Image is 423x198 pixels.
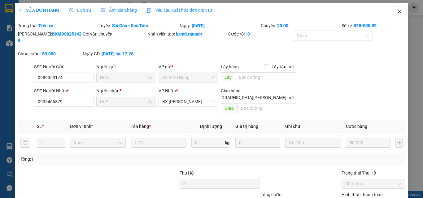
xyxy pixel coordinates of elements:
div: Ngày: [179,22,260,29]
img: icon [147,8,152,13]
input: Dọc đường [237,103,296,113]
div: VP gửi [159,63,218,70]
span: BX Phạm Văn Đồng [162,97,215,106]
span: Giao hàng [221,88,241,93]
span: kg [224,138,230,148]
span: SL [37,124,42,129]
input: 0 [235,138,280,148]
span: Yêu cầu xuất hóa đơn điện tử [147,8,212,13]
span: picture [101,8,105,12]
span: user [148,99,152,104]
span: Khác [74,138,122,147]
span: clock-circle [69,8,73,12]
span: Ảnh kiện hàng [101,8,137,13]
input: 0 [346,138,390,148]
b: [DATE] [192,23,205,28]
span: edit [18,8,22,12]
input: VD: Bàn, Ghế [131,138,186,148]
span: close [397,9,402,14]
div: Chuyến: [260,22,341,29]
span: user [148,75,152,80]
b: Trên xe [38,23,53,28]
div: [PERSON_NAME]: [18,31,81,44]
button: Close [391,3,408,20]
span: Lấy [221,72,235,82]
span: Chưa thu [345,179,401,188]
span: SỬA ĐƠN HÀNG [18,8,59,13]
div: Ngày GD: [83,50,146,57]
span: [GEOGRAPHIC_DATA][PERSON_NAME] nơi [209,94,296,101]
span: Tổng cước [261,192,281,197]
span: Lấy tận nơi [269,63,296,70]
div: Số xe: [341,22,406,29]
div: Gói vận chuyển: [83,31,146,37]
span: Cước hàng [346,124,367,129]
div: Người nhận [96,87,156,94]
b: 50.000 [42,51,56,56]
span: VP Nhận [159,88,176,93]
div: Tuyến: [98,22,179,29]
span: Lịch sử [69,8,91,13]
b: [DATE] lúc 17:26 [102,51,133,56]
input: Dọc đường [235,72,296,82]
button: plus [395,138,403,148]
span: Giá trị hàng [235,124,258,129]
div: Nhân viên tạo: [147,31,227,37]
b: 0 [247,32,250,36]
button: delete [20,138,30,148]
span: Giao [221,103,237,113]
div: SĐT Người Gửi [34,63,94,70]
div: SĐT Người Nhận [34,87,94,94]
span: Lấy hàng [221,64,239,69]
span: Thu Hộ [180,171,194,175]
th: Ghi chú [283,120,343,133]
div: Người gửi [96,63,156,70]
input: Tên người nhận [100,98,147,105]
b: Sài Gòn - Kon Tum [112,23,148,28]
span: Đơn vị tính [70,124,93,129]
label: Hình thức thanh toán [342,192,383,197]
div: Trạng thái Thu Hộ [342,170,405,176]
div: Cước rồi : [228,31,292,37]
div: Tổng: 1 [20,156,164,162]
input: Tên người gửi [100,74,147,81]
div: Chưa cước : [18,50,81,57]
span: Định lượng [200,124,222,129]
b: 82B-005.89 [354,23,377,28]
div: Trạng thái: [17,22,98,29]
span: Tên hàng [131,124,151,129]
b: bxmd.tananh [176,32,202,36]
span: BX Miền Đông [162,73,215,82]
input: Ghi Chú [285,138,341,148]
b: 20:00 [277,23,288,28]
